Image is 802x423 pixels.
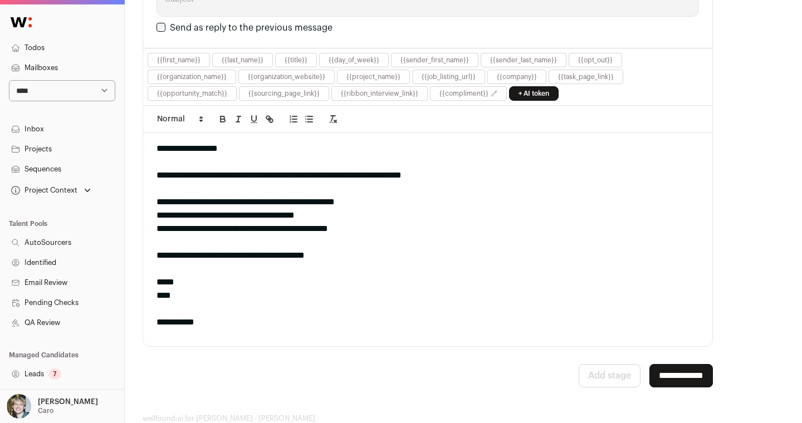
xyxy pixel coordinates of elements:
[4,11,38,33] img: Wellfound
[157,89,227,98] button: {{opportunity_match}}
[497,72,537,81] button: {{company}}
[558,72,614,81] button: {{task_page_link}}
[7,394,31,419] img: 6494470-medium_jpg
[439,89,488,98] button: {{compliment}}
[422,72,476,81] button: {{job_listing_url}}
[222,56,263,65] button: {{last_name}}
[143,414,784,423] footer: wellfound:ai for [PERSON_NAME] - [PERSON_NAME]
[509,86,559,101] a: + AI token
[157,72,227,81] button: {{organization_name}}
[38,397,98,406] p: [PERSON_NAME]
[9,183,93,198] button: Open dropdown
[38,406,53,415] p: Caro
[400,56,469,65] button: {{sender_first_name}}
[341,89,418,98] button: {{ribbon_interview_link}}
[48,368,61,380] div: 7
[578,56,613,65] button: {{opt_out}}
[170,23,332,32] label: Send as reply to the previous message
[248,89,320,98] button: {{sourcing_page_link}}
[9,186,77,195] div: Project Context
[248,72,325,81] button: {{organization_website}}
[490,56,557,65] button: {{sender_last_name}}
[346,72,400,81] button: {{project_name}}
[285,56,307,65] button: {{title}}
[329,56,379,65] button: {{day_of_week}}
[157,56,200,65] button: {{first_name}}
[4,394,100,419] button: Open dropdown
